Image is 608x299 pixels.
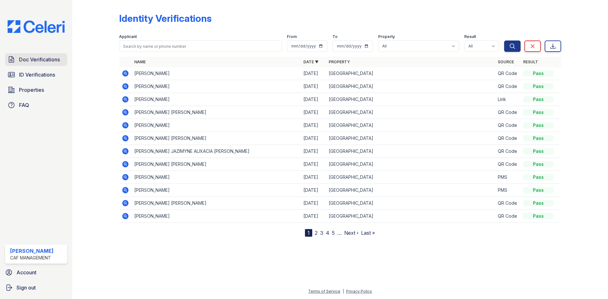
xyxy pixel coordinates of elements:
label: To [332,34,338,39]
td: [GEOGRAPHIC_DATA] [326,67,495,80]
td: QR Code [495,210,521,223]
td: [GEOGRAPHIC_DATA] [326,184,495,197]
a: Terms of Service [308,289,340,294]
div: Pass [523,187,554,193]
div: Pass [523,161,554,167]
td: [GEOGRAPHIC_DATA] [326,210,495,223]
td: [PERSON_NAME] [132,67,301,80]
label: Applicant [119,34,137,39]
td: [GEOGRAPHIC_DATA] [326,197,495,210]
label: From [287,34,297,39]
td: PMS [495,184,521,197]
td: PMS [495,171,521,184]
td: QR Code [495,145,521,158]
span: Properties [19,86,44,94]
a: FAQ [5,99,67,111]
span: FAQ [19,101,29,109]
td: [PERSON_NAME] [132,171,301,184]
td: [PERSON_NAME] [132,184,301,197]
a: Last » [361,230,375,236]
a: 4 [326,230,329,236]
td: [GEOGRAPHIC_DATA] [326,119,495,132]
td: QR Code [495,67,521,80]
div: Pass [523,83,554,90]
td: [DATE] [301,184,326,197]
img: CE_Logo_Blue-a8612792a0a2168367f1c8372b55b34899dd931a85d93a1a3d3e32e68fde9ad4.png [3,20,70,33]
td: [DATE] [301,106,326,119]
a: Next › [344,230,358,236]
a: Privacy Policy [346,289,372,294]
a: Doc Verifications [5,53,67,66]
td: [PERSON_NAME] [PERSON_NAME] [132,106,301,119]
td: [PERSON_NAME] [PERSON_NAME] [132,197,301,210]
td: [DATE] [301,93,326,106]
td: [GEOGRAPHIC_DATA] [326,132,495,145]
td: [DATE] [301,210,326,223]
a: Source [498,59,514,64]
a: 5 [332,230,335,236]
span: Sign out [16,284,36,291]
td: [DATE] [301,197,326,210]
td: [PERSON_NAME] [132,210,301,223]
input: Search by name or phone number [119,40,282,52]
a: 2 [315,230,318,236]
td: QR Code [495,106,521,119]
td: QR Code [495,158,521,171]
a: Property [329,59,350,64]
td: [DATE] [301,132,326,145]
a: 3 [320,230,323,236]
td: [GEOGRAPHIC_DATA] [326,145,495,158]
div: Pass [523,200,554,206]
td: [PERSON_NAME] [132,119,301,132]
a: ID Verifications [5,68,67,81]
div: Pass [523,174,554,180]
div: Pass [523,122,554,128]
td: [PERSON_NAME] JAZIMYNE ALIXACIA [PERSON_NAME] [132,145,301,158]
td: [DATE] [301,158,326,171]
div: Pass [523,148,554,154]
div: Pass [523,70,554,77]
span: Doc Verifications [19,56,60,63]
div: 1 [305,229,312,237]
td: [GEOGRAPHIC_DATA] [326,80,495,93]
td: [DATE] [301,119,326,132]
div: Pass [523,96,554,103]
div: Pass [523,109,554,115]
a: Name [134,59,146,64]
label: Property [378,34,395,39]
td: [GEOGRAPHIC_DATA] [326,106,495,119]
div: | [343,289,344,294]
td: [DATE] [301,67,326,80]
label: Result [464,34,476,39]
span: … [337,229,342,237]
a: Sign out [3,281,70,294]
td: [GEOGRAPHIC_DATA] [326,93,495,106]
div: Pass [523,213,554,219]
td: [DATE] [301,80,326,93]
td: [GEOGRAPHIC_DATA] [326,171,495,184]
td: QR Code [495,132,521,145]
span: Account [16,269,36,276]
td: QR Code [495,80,521,93]
span: ID Verifications [19,71,55,78]
td: [PERSON_NAME] [PERSON_NAME] [132,158,301,171]
a: Properties [5,84,67,96]
div: Identity Verifications [119,13,212,24]
td: [GEOGRAPHIC_DATA] [326,158,495,171]
a: Result [523,59,538,64]
td: QR Code [495,197,521,210]
a: Account [3,266,70,279]
td: Link [495,93,521,106]
a: Date ▼ [303,59,319,64]
td: [PERSON_NAME] [132,93,301,106]
td: QR Code [495,119,521,132]
div: Pass [523,135,554,141]
div: CAF Management [10,255,54,261]
td: [PERSON_NAME] [132,80,301,93]
td: [DATE] [301,145,326,158]
td: [DATE] [301,171,326,184]
div: [PERSON_NAME] [10,247,54,255]
td: [PERSON_NAME] [PERSON_NAME] [132,132,301,145]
